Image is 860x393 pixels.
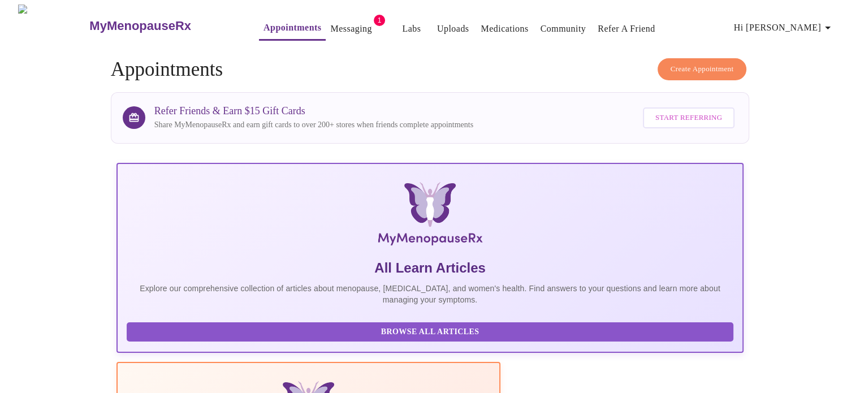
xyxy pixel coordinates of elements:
[402,21,421,37] a: Labs
[437,21,469,37] a: Uploads
[374,15,385,26] span: 1
[221,182,639,250] img: MyMenopauseRx Logo
[394,18,430,40] button: Labs
[593,18,660,40] button: Refer a Friend
[476,18,533,40] button: Medications
[127,283,734,305] p: Explore our comprehensive collection of articles about menopause, [MEDICAL_DATA], and women's hea...
[127,326,737,336] a: Browse All Articles
[259,16,326,41] button: Appointments
[729,16,839,39] button: Hi [PERSON_NAME]
[655,111,722,124] span: Start Referring
[111,58,750,81] h4: Appointments
[643,107,734,128] button: Start Referring
[330,21,371,37] a: Messaging
[481,21,528,37] a: Medications
[541,21,586,37] a: Community
[640,102,737,134] a: Start Referring
[154,105,473,117] h3: Refer Friends & Earn $15 Gift Cards
[734,20,835,36] span: Hi [PERSON_NAME]
[127,322,734,342] button: Browse All Articles
[127,259,734,277] h5: All Learn Articles
[658,58,747,80] button: Create Appointment
[536,18,591,40] button: Community
[88,6,236,46] a: MyMenopauseRx
[89,19,191,33] h3: MyMenopauseRx
[263,20,321,36] a: Appointments
[671,63,734,76] span: Create Appointment
[18,5,88,47] img: MyMenopauseRx Logo
[154,119,473,131] p: Share MyMenopauseRx and earn gift cards to over 200+ stores when friends complete appointments
[433,18,474,40] button: Uploads
[598,21,655,37] a: Refer a Friend
[326,18,376,40] button: Messaging
[138,325,723,339] span: Browse All Articles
